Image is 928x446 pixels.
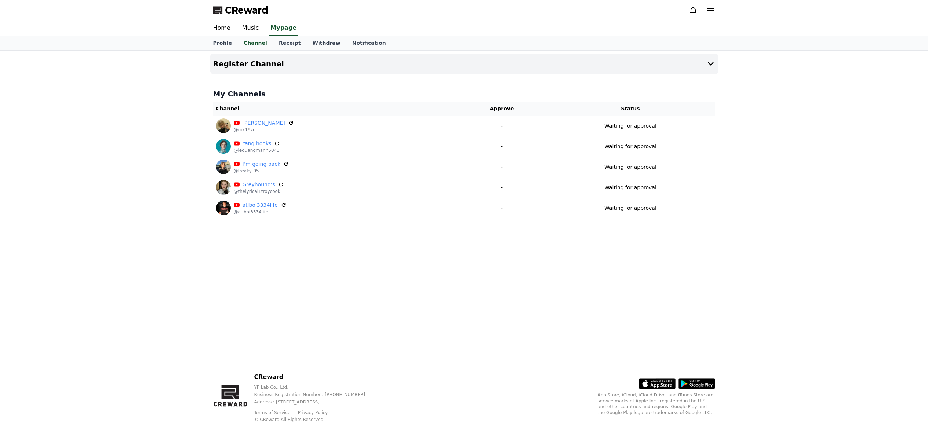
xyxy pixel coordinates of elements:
[207,36,238,50] a: Profile
[234,147,280,153] p: @lequangmanh5043
[254,410,296,415] a: Terms of Service
[604,163,656,171] p: Waiting for approval
[598,392,715,416] p: App Store, iCloud, iCloud Drive, and iTunes Store are service marks of Apple Inc., registered in ...
[254,399,377,405] p: Address : [STREET_ADDRESS]
[241,36,270,50] a: Channel
[254,384,377,390] p: YP Lab Co., Ltd.
[216,201,231,215] img: atlboi3334life
[243,119,285,127] a: [PERSON_NAME]
[213,89,715,99] h4: My Channels
[461,184,543,191] p: -
[604,122,656,130] p: Waiting for approval
[216,180,231,195] img: Greyhound’s
[236,21,265,36] a: Music
[213,60,284,68] h4: Register Channel
[461,163,543,171] p: -
[306,36,346,50] a: Withdraw
[216,118,231,133] img: Blake Hull
[243,181,275,189] a: Greyhound’s
[273,36,307,50] a: Receipt
[213,102,458,116] th: Channel
[461,143,543,150] p: -
[207,21,236,36] a: Home
[604,184,656,191] p: Waiting for approval
[234,168,290,174] p: @freakyt95
[254,417,377,423] p: © CReward All Rights Reserved.
[216,139,231,154] img: Yang hooks
[234,189,284,194] p: @thelyrical1troycook
[604,204,656,212] p: Waiting for approval
[243,140,272,147] a: Yang hooks
[346,36,392,50] a: Notification
[546,102,715,116] th: Status
[234,209,287,215] p: @atlboi3334life
[458,102,546,116] th: Approve
[243,160,281,168] a: I’m going back
[210,54,718,74] button: Register Channel
[216,160,231,174] img: I’m going back
[269,21,298,36] a: Mypage
[254,373,377,381] p: CReward
[298,410,328,415] a: Privacy Policy
[213,4,268,16] a: CReward
[243,201,278,209] a: atlboi3334life
[234,127,294,133] p: @rok19ze
[461,204,543,212] p: -
[604,143,656,150] p: Waiting for approval
[254,392,377,398] p: Business Registration Number : [PHONE_NUMBER]
[461,122,543,130] p: -
[225,4,268,16] span: CReward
